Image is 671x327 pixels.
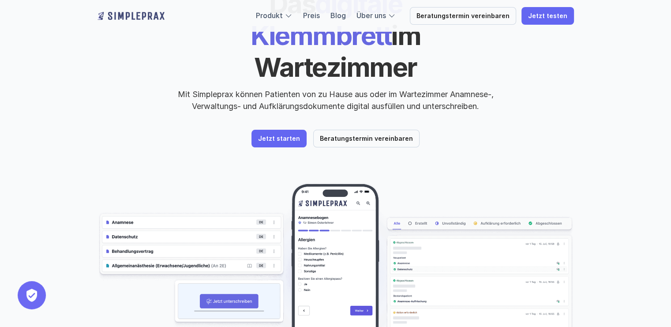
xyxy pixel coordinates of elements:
[303,11,320,20] a: Preis
[320,135,413,143] p: Beratungstermin vereinbaren
[256,11,283,20] a: Produkt
[416,12,510,20] p: Beratungstermin vereinbaren
[410,7,516,25] a: Beratungstermin vereinbaren
[330,11,346,20] a: Blog
[254,19,425,83] span: im Wartezimmer
[521,7,574,25] a: Jetzt testen
[313,130,420,147] a: Beratungstermin vereinbaren
[356,11,386,20] a: Über uns
[251,130,307,147] a: Jetzt starten
[170,88,501,112] p: Mit Simpleprax können Patienten von zu Hause aus oder im Wartezimmer Anamnese-, Verwaltungs- und ...
[528,12,567,20] p: Jetzt testen
[258,135,300,143] p: Jetzt starten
